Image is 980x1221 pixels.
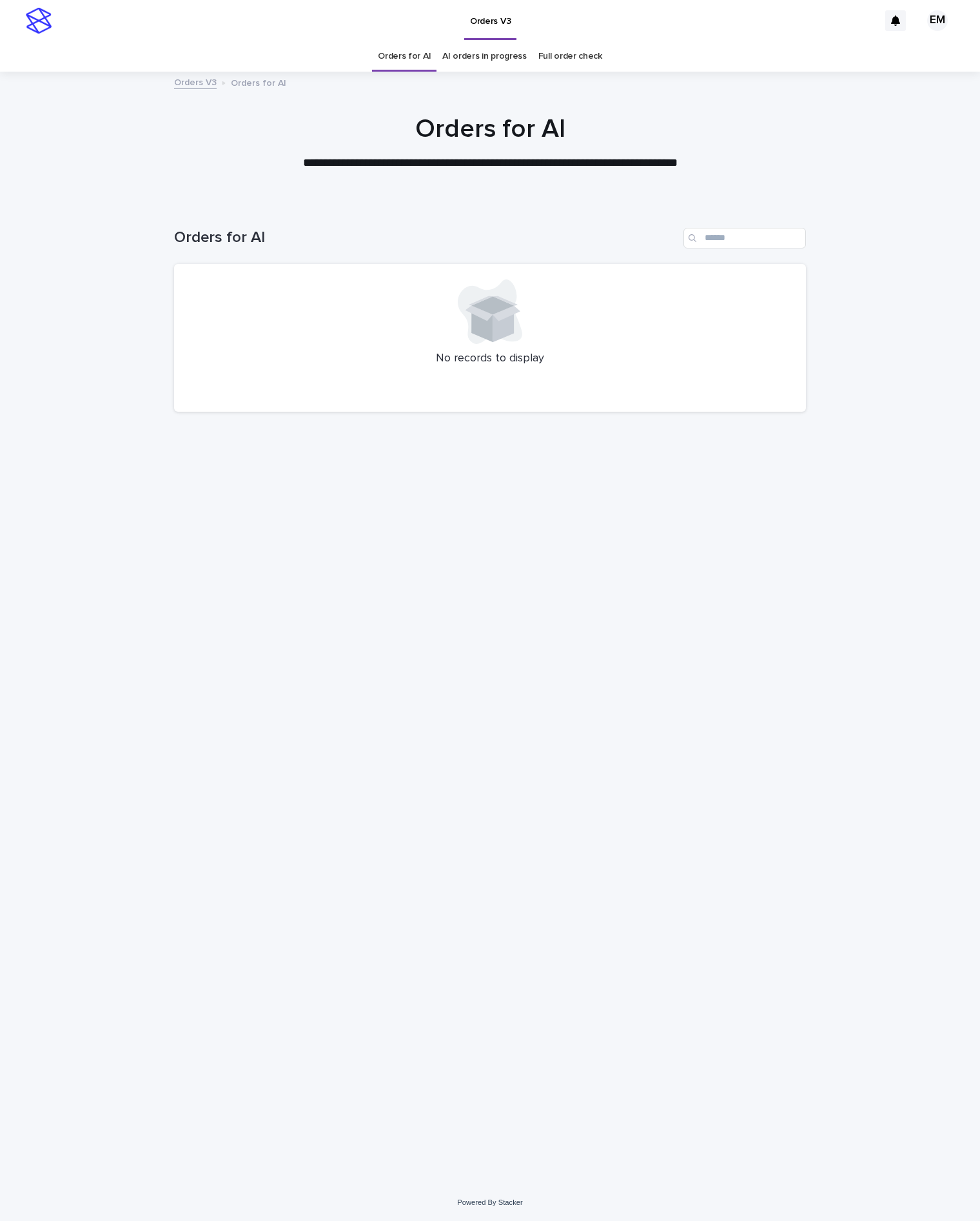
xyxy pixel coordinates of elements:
[927,10,948,31] div: EM
[190,352,790,366] p: No records to display
[683,228,806,248] input: Search
[231,75,286,89] p: Orders for AI
[457,1198,522,1206] a: Powered By Stacker
[442,41,527,72] a: AI orders in progress
[174,114,806,145] h1: Orders for AI
[174,74,217,89] a: Orders V3
[26,8,52,34] img: stacker-logo-s-only.png
[378,41,431,72] a: Orders for AI
[174,228,678,247] h1: Orders for AI
[538,41,602,72] a: Full order check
